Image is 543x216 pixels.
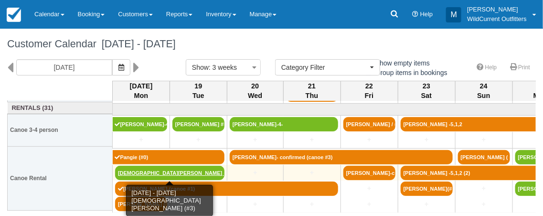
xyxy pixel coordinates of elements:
[364,65,454,80] label: Group items in bookings
[458,184,510,194] a: +
[343,166,395,180] a: [PERSON_NAME]-confirm
[412,11,418,18] i: Help
[115,197,167,211] a: [PERSON_NAME] (#2)
[172,199,224,209] a: +
[467,14,527,24] p: WildCurrent Outfitters
[286,135,338,145] a: +
[96,38,176,50] span: [DATE] - [DATE]
[113,81,170,101] th: [DATE] Mon
[281,63,368,72] span: Category Filter
[230,168,281,178] a: +
[230,117,338,131] a: [PERSON_NAME]-4-
[8,147,113,211] th: Canoe Rental
[186,59,261,76] button: Show: 3 weeks
[364,69,455,76] span: Group items in bookings
[343,184,395,194] a: +
[398,81,455,101] th: 23 Sat
[115,135,167,145] a: +
[230,199,281,209] a: +
[113,150,225,164] a: Pangie (#0)
[471,61,503,75] a: Help
[230,135,281,145] a: +
[364,59,437,66] span: Show empty items
[343,199,395,209] a: +
[8,114,113,147] th: Canoe 3-4 person
[227,81,284,101] th: 20 Wed
[209,64,237,71] span: : 3 weeks
[192,64,209,71] span: Show
[286,168,338,178] a: +
[7,8,21,22] img: checkfront-main-nav-mini-logo.png
[343,135,395,145] a: +
[341,81,398,101] th: 22 Fri
[458,135,510,145] a: +
[10,104,110,113] a: Rentals (31)
[401,199,453,209] a: +
[446,7,461,22] div: M
[115,166,224,180] a: [DEMOGRAPHIC_DATA][PERSON_NAME] (#3)
[286,199,338,209] a: +
[455,81,512,101] th: 24 Sun
[170,81,227,101] th: 19 Tue
[283,81,341,101] th: 21 Thu
[7,38,536,50] h1: Customer Calendar
[115,182,338,196] a: [PERSON_NAME]-(canoe #1)
[275,59,380,76] button: Category Filter
[343,117,395,131] a: [PERSON_NAME] / (canoe #4)
[401,135,453,145] a: +
[364,56,436,70] label: Show empty items
[230,150,453,164] a: [PERSON_NAME]- confirmed (canoe #3)
[504,61,536,75] a: Print
[467,5,527,14] p: [PERSON_NAME]
[172,135,224,145] a: +
[401,182,453,196] a: [PERSON_NAME](#0)
[458,150,510,164] a: [PERSON_NAME] ( #
[172,117,224,131] a: [PERSON_NAME] #5
[420,11,433,18] span: Help
[458,199,510,209] a: +
[113,117,168,131] a: [PERSON_NAME]-4-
